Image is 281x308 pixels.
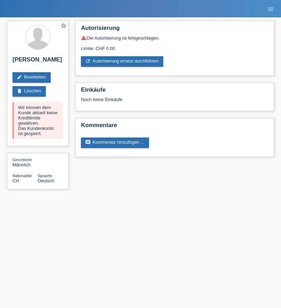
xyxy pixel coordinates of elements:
i: edit [17,74,22,80]
span: Geschlecht [13,158,32,162]
span: Nationalität [13,174,32,178]
div: Männlich [13,157,38,167]
h2: [PERSON_NAME] [13,56,63,67]
i: refresh [85,58,91,64]
div: Noch keine Einkäufe [81,97,268,107]
a: deleteLöschen [13,86,46,97]
div: Wir können dem Kunde aktuell keine Kreditlimite gewähren. Das Kundenkonto ist gesperrt. [13,102,63,139]
span: Schweiz [13,178,19,183]
a: editBearbeiten [13,72,51,83]
i: comment [85,140,91,145]
i: warning [81,35,86,41]
span: Deutsch [38,178,55,183]
i: menu [267,6,274,13]
h2: Kommentare [81,122,268,132]
div: Die Autorisierung ist fehlgeschlagen. [81,35,268,41]
i: star_border [60,23,67,29]
a: star_border [60,23,67,30]
h2: Autorisierung [81,25,268,35]
span: Sprache [38,174,52,178]
a: commentKommentar hinzufügen ... [81,138,149,148]
i: delete [17,88,22,94]
a: menu [264,7,278,11]
h2: Einkäufe [81,86,268,97]
a: refreshAutorisierung erneut durchführen [81,56,163,67]
div: Limite: CHF 0.00 [81,41,268,51]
